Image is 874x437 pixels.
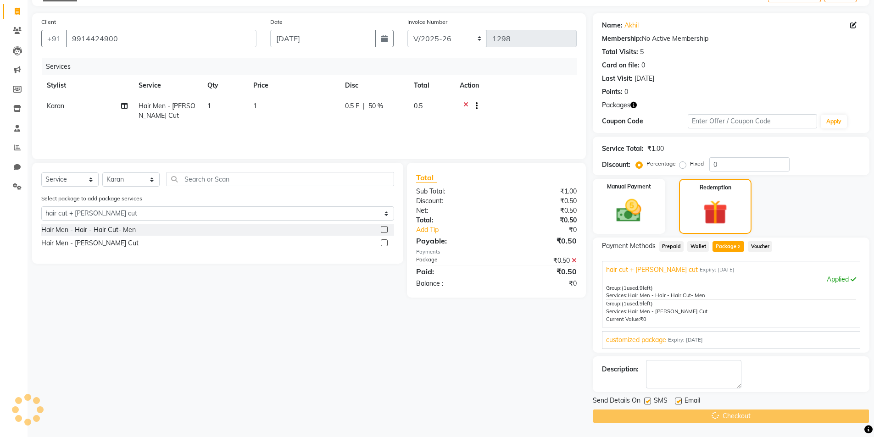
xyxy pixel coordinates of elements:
th: Price [248,75,340,96]
span: Payment Methods [602,241,656,251]
div: ₹0.50 [496,206,584,216]
th: Action [454,75,577,96]
div: Last Visit: [602,74,633,83]
label: Invoice Number [407,18,447,26]
div: Payable: [409,235,496,246]
div: 5 [640,47,644,57]
th: Service [133,75,202,96]
div: Name: [602,21,623,30]
span: SMS [654,396,668,407]
div: ₹0.50 [496,196,584,206]
label: Select package to add package services [41,194,142,203]
div: 0 [641,61,645,70]
span: Packages [602,100,630,110]
span: 9 [640,300,643,307]
div: Coupon Code [602,116,688,126]
span: Expiry: [DATE] [668,336,703,344]
div: Hair Men - [PERSON_NAME] Cut [41,238,139,248]
div: Total: [409,216,496,225]
span: Current Value: [606,316,640,322]
span: Hair Men - Hair - Hair Cut- Men [628,292,705,299]
span: 50 % [368,101,383,111]
span: ₹0 [640,316,646,322]
div: ₹0 [496,279,584,288]
div: Points: [602,87,623,97]
span: 1 [207,102,211,110]
div: Membership: [602,34,642,44]
span: Expiry: [DATE] [700,266,735,274]
span: 2 [736,244,741,250]
span: | [363,101,365,111]
span: 1 [253,102,257,110]
div: Balance : [409,279,496,288]
div: Hair Men - Hair - Hair Cut- Men [41,225,136,235]
div: Discount: [409,196,496,206]
label: Fixed [690,160,704,168]
div: [DATE] [635,74,654,83]
div: Sub Total: [409,187,496,196]
div: Package [409,256,496,266]
img: _gift.svg [696,197,735,227]
div: Card on file: [602,61,640,70]
span: Prepaid [659,241,684,252]
div: ₹0.50 [496,235,584,246]
div: Payments [416,248,576,256]
span: 0.5 F [345,101,359,111]
div: Total Visits: [602,47,638,57]
th: Disc [340,75,408,96]
div: Services [42,58,584,75]
th: Stylist [41,75,133,96]
div: Paid: [409,266,496,277]
span: hair cut + [PERSON_NAME] cut [606,265,698,275]
input: Enter Offer / Coupon Code [688,114,817,128]
span: used, left) [622,300,653,307]
div: Applied [606,275,856,284]
span: Hair Men - [PERSON_NAME] Cut [628,308,707,315]
div: ₹0.50 [496,256,584,266]
span: Voucher [748,241,772,252]
input: Search by Name/Mobile/Email/Code [66,30,256,47]
label: Client [41,18,56,26]
label: Percentage [646,160,676,168]
div: ₹0 [511,225,584,235]
span: Group: [606,300,622,307]
span: Package [713,241,744,252]
span: Send Details On [593,396,640,407]
span: Email [685,396,700,407]
span: (1 [622,285,627,291]
th: Qty [202,75,248,96]
span: 9 [640,285,643,291]
span: Services: [606,292,628,299]
div: ₹1.00 [647,144,664,154]
th: Total [408,75,454,96]
label: Date [270,18,283,26]
span: Hair Men - [PERSON_NAME] Cut [139,102,195,120]
span: customized package [606,335,666,345]
label: Redemption [700,183,731,192]
div: Description: [602,365,639,374]
span: Wallet [687,241,709,252]
a: Akhil [624,21,639,30]
button: +91 [41,30,67,47]
span: Karan [47,102,64,110]
span: Group: [606,285,622,291]
div: ₹1.00 [496,187,584,196]
div: 0 [624,87,628,97]
button: Apply [821,115,847,128]
div: Net: [409,206,496,216]
span: 0.5 [414,102,423,110]
input: Search or Scan [167,172,394,186]
span: Services: [606,308,628,315]
div: Discount: [602,160,630,170]
a: Add Tip [409,225,511,235]
div: ₹0.50 [496,266,584,277]
span: used, left) [622,285,653,291]
div: ₹0.50 [496,216,584,225]
div: Service Total: [602,144,644,154]
img: _cash.svg [608,196,649,225]
span: Total [416,173,437,183]
label: Manual Payment [607,183,651,191]
div: No Active Membership [602,34,860,44]
span: (1 [622,300,627,307]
